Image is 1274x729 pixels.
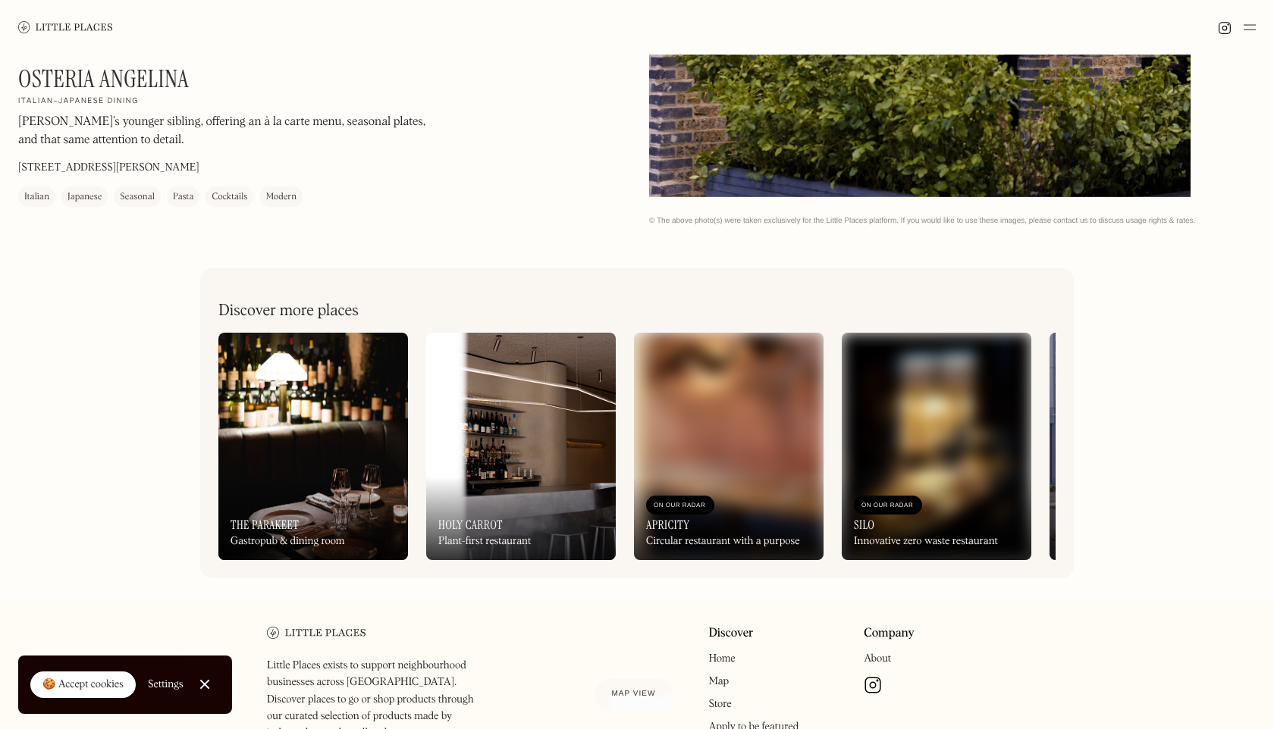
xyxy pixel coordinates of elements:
a: On Our RadarSiloInnovative zero waste restaurant [842,333,1031,560]
h3: Silo [854,518,874,532]
div: Japanese [67,190,102,205]
div: Seasonal [120,190,155,205]
h3: Holy Carrot [438,518,503,532]
div: Settings [148,679,184,690]
div: On Our Radar [654,498,707,513]
span: Map view [612,690,656,698]
a: Home [708,653,735,664]
a: Holy CarrotPlant-first restaurant [426,333,616,560]
a: On Our RadarApricityCircular restaurant with a purpose [634,333,824,560]
a: About [864,653,891,664]
div: Modern [265,190,297,205]
a: Company [864,627,915,641]
p: [STREET_ADDRESS][PERSON_NAME] [18,161,199,177]
a: Close Cookie Popup [190,669,220,699]
div: Italian [24,190,49,205]
h2: Italian-Japanese dining [18,97,139,108]
a: Map view [594,677,674,711]
a: [PERSON_NAME]Noodle bar [1050,333,1239,560]
a: Discover [708,627,753,641]
h2: Discover more places [218,302,359,321]
a: Settings [148,668,184,702]
a: Map [708,676,729,687]
p: [PERSON_NAME]’s younger sibling, offering an à la carte menu, seasonal plates, and that same atte... [18,114,428,150]
div: Circular restaurant with a purpose [646,535,800,548]
div: Plant-first restaurant [438,535,531,548]
div: Pasta [173,190,194,205]
div: On Our Radar [861,498,915,513]
div: Innovative zero waste restaurant [854,535,998,548]
a: The ParakeetGastropub & dining room [218,333,408,560]
a: 🍪 Accept cookies [30,671,136,699]
h1: Osteria Angelina [18,64,189,93]
a: Store [708,699,731,709]
div: Cocktails [212,190,247,205]
div: Gastropub & dining room [231,535,345,548]
h3: The Parakeet [231,518,299,532]
div: 🍪 Accept cookies [42,677,124,693]
h3: Apricity [646,518,689,532]
div: © The above photo(s) were taken exclusively for the Little Places platform. If you would like to ... [649,216,1256,226]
